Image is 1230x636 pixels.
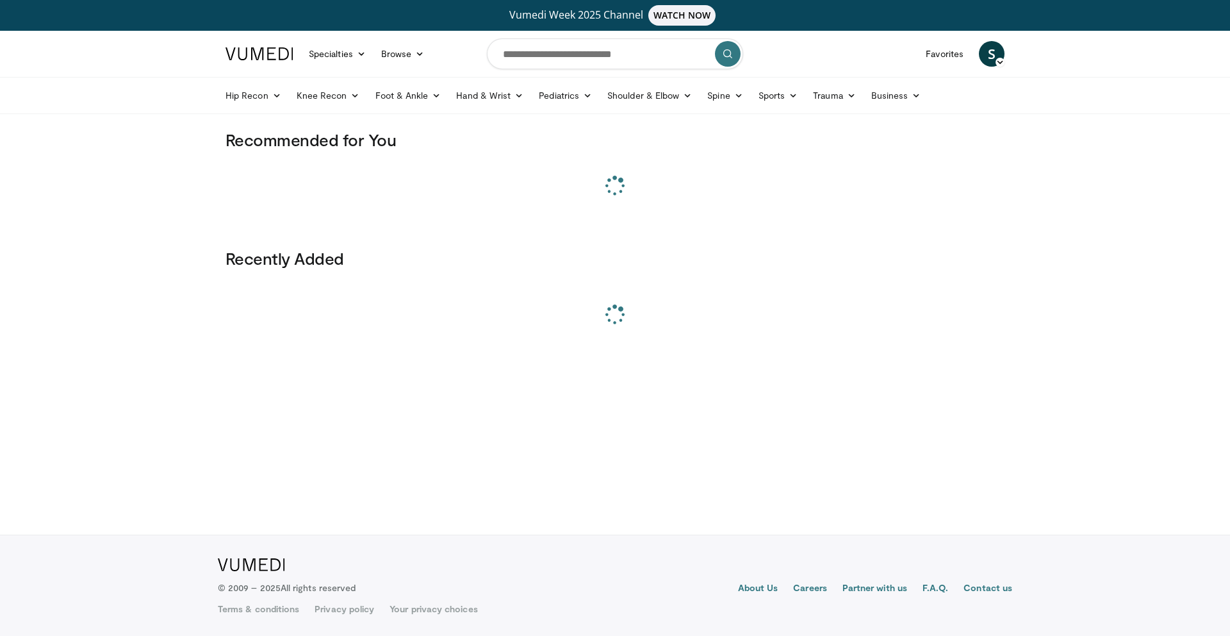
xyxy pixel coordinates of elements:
a: Business [864,83,929,108]
span: WATCH NOW [648,5,716,26]
a: Spine [700,83,750,108]
a: S [979,41,1004,67]
a: Vumedi Week 2025 ChannelWATCH NOW [227,5,1003,26]
p: © 2009 – 2025 [218,582,356,594]
a: F.A.Q. [922,582,948,597]
a: Browse [373,41,432,67]
a: Pediatrics [531,83,600,108]
a: Trauma [805,83,864,108]
a: Hip Recon [218,83,289,108]
a: Careers [793,582,827,597]
img: VuMedi Logo [218,558,285,571]
a: About Us [738,582,778,597]
span: All rights reserved [281,582,356,593]
h3: Recommended for You [225,130,1004,150]
a: Shoulder & Elbow [600,83,700,108]
a: Sports [751,83,806,108]
a: Privacy policy [315,603,374,615]
img: VuMedi Logo [225,47,293,60]
a: Hand & Wrist [448,83,531,108]
a: Specialties [301,41,373,67]
a: Knee Recon [289,83,368,108]
a: Your privacy choices [389,603,477,615]
a: Contact us [963,582,1012,597]
a: Foot & Ankle [368,83,449,108]
h3: Recently Added [225,248,1004,269]
a: Partner with us [842,582,907,597]
a: Favorites [918,41,971,67]
a: Terms & conditions [218,603,299,615]
input: Search topics, interventions [487,38,743,69]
